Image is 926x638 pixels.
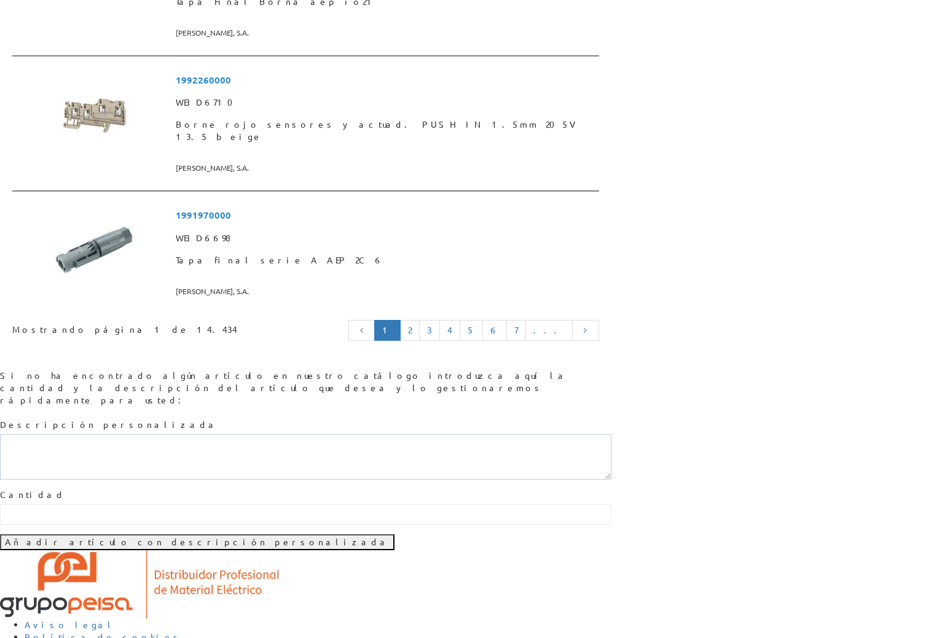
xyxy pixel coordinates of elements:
[176,69,594,91] span: 1992260000
[482,320,507,341] a: 6
[419,320,440,341] a: 3
[439,320,460,341] a: 4
[460,320,483,341] a: 5
[525,320,573,341] a: ...
[48,69,140,161] img: Foto artículo Borne rojo sensores y actuad. PUSH IN 1.5mm 205V 13.5 beige (150x150)
[572,320,599,341] a: Página siguiente
[176,158,594,178] span: [PERSON_NAME], S.A.
[176,204,594,227] span: 1991970000
[12,319,246,336] div: Mostrando página 1 de 14.434
[176,227,594,249] span: WEID6698
[176,114,594,148] span: Borne rojo sensores y actuad. PUSH IN 1.5mm 205V 13.5 beige
[348,320,375,341] a: Página anterior
[176,281,594,301] span: [PERSON_NAME], S.A.
[506,320,526,341] a: 7
[176,23,594,43] span: [PERSON_NAME], S.A.
[374,320,401,341] a: Página actual
[400,320,420,341] a: 2
[25,619,116,630] a: Aviso legal
[176,91,594,114] span: WEID6710
[48,204,140,296] img: Foto artículo Tapa final serie A AEP 2C 6 (150x150)
[176,249,594,271] span: Tapa final serie A AEP 2C 6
